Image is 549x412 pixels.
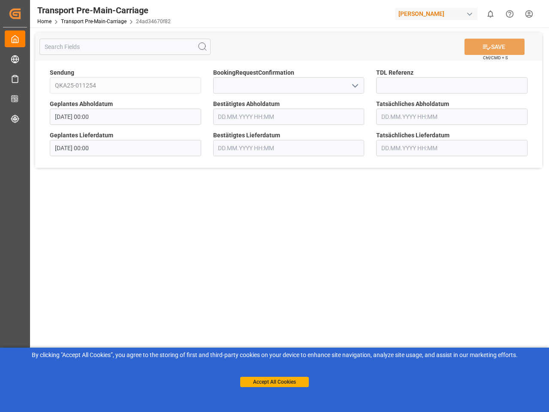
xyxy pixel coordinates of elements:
button: Accept All Cookies [240,377,309,387]
div: Transport Pre-Main-Carriage [37,4,171,17]
span: Ctrl/CMD + S [483,55,508,61]
input: DD.MM.YYYY HH:MM [50,140,201,156]
div: [PERSON_NAME] [395,8,477,20]
button: Help Center [500,4,519,24]
input: Search Fields [39,39,211,55]
span: Bestätigtes Lieferdatum [213,131,280,140]
input: DD.MM.YYYY HH:MM [213,109,365,125]
button: SAVE [465,39,525,55]
button: open menu [348,79,361,92]
a: Transport Pre-Main-Carriage [61,18,127,24]
input: DD.MM.YYYY HH:MM [376,140,528,156]
span: Bestätigtes Abholdatum [213,100,280,109]
a: Home [37,18,51,24]
span: Tatsächliches Abholdatum [376,100,449,109]
input: DD.MM.YYYY HH:MM [376,109,528,125]
button: [PERSON_NAME] [395,6,481,22]
input: DD.MM.YYYY HH:MM [213,140,365,156]
span: Geplantes Abholdatum [50,100,113,109]
span: TDL Referenz [376,68,413,77]
span: Sendung [50,68,74,77]
div: By clicking "Accept All Cookies”, you agree to the storing of first and third-party cookies on yo... [6,351,543,360]
span: BookingRequestConfirmation [213,68,294,77]
span: Tatsächliches Lieferdatum [376,131,449,140]
input: DD.MM.YYYY HH:MM [50,109,201,125]
span: Geplantes Lieferdatum [50,131,113,140]
button: show 0 new notifications [481,4,500,24]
